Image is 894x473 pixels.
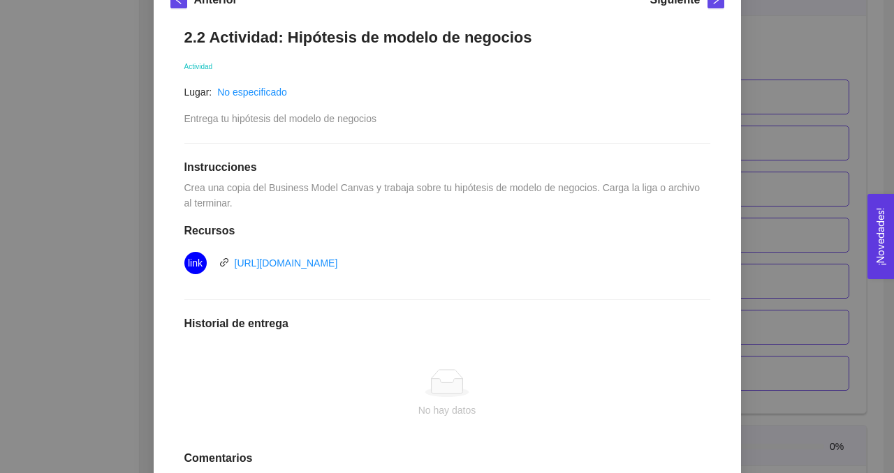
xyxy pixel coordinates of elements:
[184,63,213,70] span: Actividad
[196,403,699,418] div: No hay datos
[184,182,703,209] span: Crea una copia del Business Model Canvas y trabaja sobre tu hipótesis de modelo de negocios. Carg...
[219,257,229,267] span: link
[235,257,338,269] a: [URL][DOMAIN_NAME]
[867,194,894,279] button: Open Feedback Widget
[184,28,710,47] h1: 2.2 Actividad: Hipótesis de modelo de negocios
[184,84,212,100] article: Lugar:
[184,160,710,174] h1: Instrucciones
[188,252,203,274] span: link
[184,224,710,238] h1: Recursos
[184,113,377,124] span: Entrega tu hipótesis del modelo de negocios
[217,87,287,98] a: No especificado
[184,317,710,331] h1: Historial de entrega
[184,451,710,465] h1: Comentarios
